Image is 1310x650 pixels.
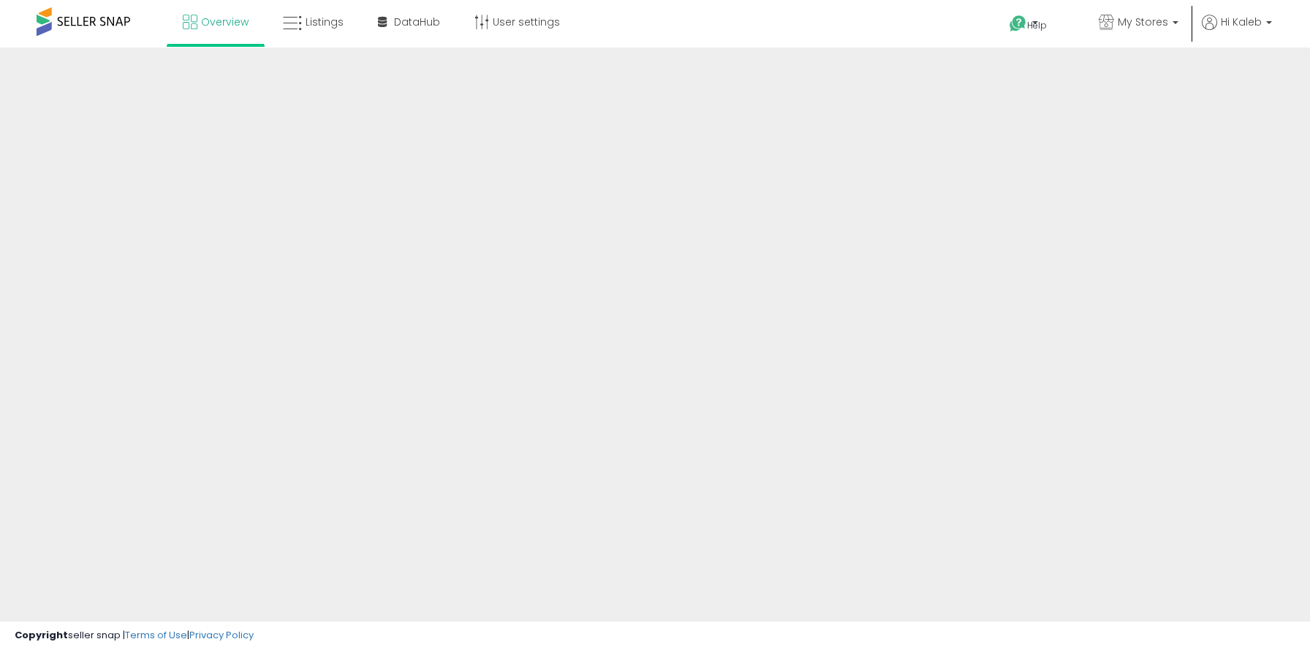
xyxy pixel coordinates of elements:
span: Overview [201,15,249,29]
a: Hi Kaleb [1202,15,1272,48]
span: DataHub [394,15,440,29]
span: Help [1027,19,1047,31]
a: Help [998,4,1075,48]
strong: Copyright [15,628,68,642]
span: Listings [306,15,344,29]
span: Hi Kaleb [1221,15,1262,29]
span: My Stores [1118,15,1168,29]
i: Get Help [1009,15,1027,33]
a: Privacy Policy [189,628,254,642]
div: seller snap | | [15,629,254,643]
a: Terms of Use [125,628,187,642]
